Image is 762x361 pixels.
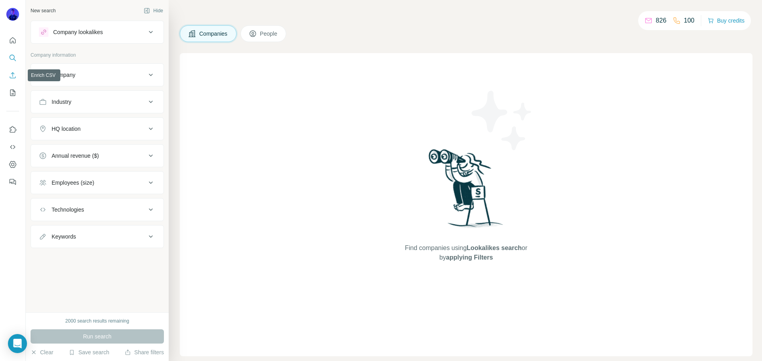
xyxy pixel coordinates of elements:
h4: Search [180,10,752,21]
span: applying Filters [446,254,493,261]
p: 100 [684,16,695,25]
img: Surfe Illustration - Woman searching with binoculars [425,147,508,235]
button: Keywords [31,227,164,246]
div: New search [31,7,56,14]
span: Lookalikes search [467,244,522,251]
button: Technologies [31,200,164,219]
span: Find companies using or by [402,243,529,262]
button: Dashboard [6,157,19,172]
button: Save search [69,348,109,356]
img: Avatar [6,8,19,21]
div: Keywords [52,233,76,241]
button: Clear [31,348,53,356]
button: My lists [6,86,19,100]
img: Surfe Illustration - Stars [466,85,538,156]
div: 2000 search results remaining [65,317,129,325]
span: Companies [199,30,228,38]
p: 826 [656,16,666,25]
button: HQ location [31,119,164,138]
div: HQ location [52,125,81,133]
div: Annual revenue ($) [52,152,99,160]
div: Technologies [52,206,84,214]
span: People [260,30,278,38]
div: Open Intercom Messenger [8,334,27,353]
button: Quick start [6,33,19,48]
p: Company information [31,52,164,59]
div: Employees (size) [52,179,94,187]
button: Buy credits [708,15,745,26]
button: Use Surfe on LinkedIn [6,122,19,137]
button: Industry [31,92,164,111]
div: Company [52,71,75,79]
button: Company [31,65,164,84]
button: Employees (size) [31,173,164,192]
button: Enrich CSV [6,68,19,82]
div: Industry [52,98,71,106]
button: Company lookalikes [31,23,164,42]
button: Annual revenue ($) [31,146,164,165]
button: Share filters [125,348,164,356]
button: Search [6,51,19,65]
button: Hide [138,5,169,17]
button: Use Surfe API [6,140,19,154]
div: Company lookalikes [53,28,103,36]
button: Feedback [6,175,19,189]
